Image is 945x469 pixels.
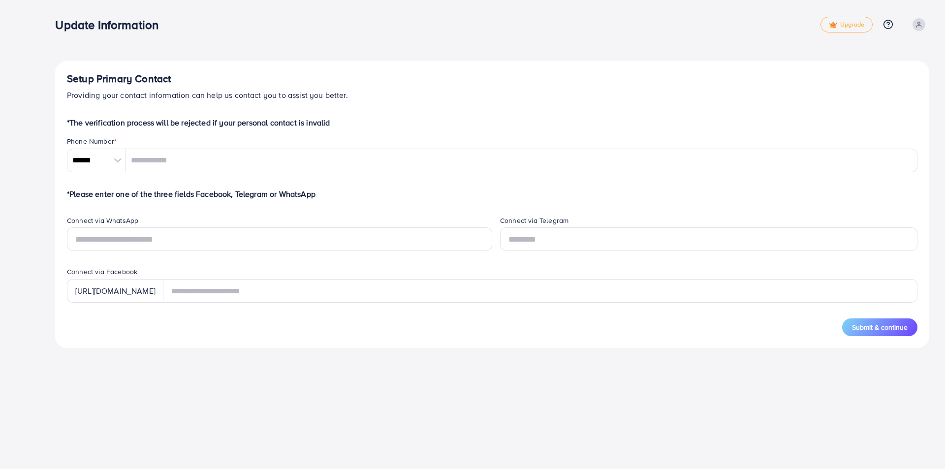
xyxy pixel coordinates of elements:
a: tickUpgrade [820,17,873,32]
div: [URL][DOMAIN_NAME] [67,279,163,303]
span: Submit & continue [852,322,908,332]
p: *The verification process will be rejected if your personal contact is invalid [67,117,917,128]
label: Phone Number [67,136,117,146]
h3: Update Information [55,18,166,32]
p: Providing your contact information can help us contact you to assist you better. [67,89,917,101]
button: Submit & continue [842,318,917,336]
label: Connect via WhatsApp [67,216,138,225]
label: Connect via Telegram [500,216,568,225]
img: tick [829,22,837,29]
p: *Please enter one of the three fields Facebook, Telegram or WhatsApp [67,188,917,200]
h4: Setup Primary Contact [67,73,917,85]
span: Upgrade [829,21,864,29]
label: Connect via Facebook [67,267,137,277]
